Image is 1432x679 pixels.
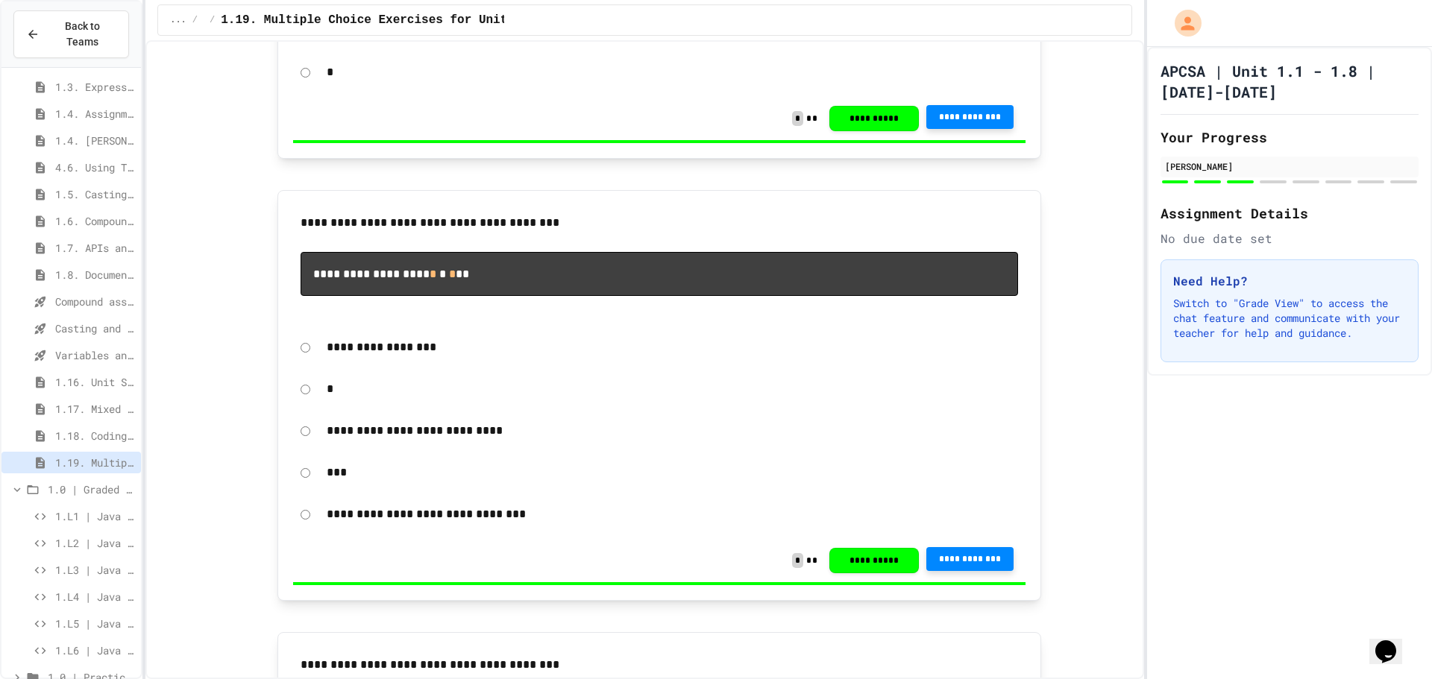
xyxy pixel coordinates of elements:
span: 1.L5 | Java Basics - Mixed Number Lab [55,616,135,631]
span: 1.L4 | Java Basics - Rectangle Lab [55,589,135,604]
span: Back to Teams [48,19,116,50]
span: 4.6. Using Text Files [55,160,135,175]
span: / [210,14,215,26]
span: 1.7. APIs and Libraries [55,240,135,256]
h2: Assignment Details [1161,203,1419,224]
div: No due date set [1161,230,1419,247]
span: / [192,14,198,26]
div: [PERSON_NAME] [1165,160,1414,173]
div: My Account [1159,6,1205,40]
span: 1.16. Unit Summary 1a (1.1-1.6) [55,374,135,390]
span: Compound assignment operators - Quiz [55,294,135,309]
span: 1.0 | Graded Labs [48,481,135,497]
span: 1.L3 | Java Basics - Printing Code Lab [55,562,135,578]
span: 1.5. Casting and Ranges of Values [55,186,135,202]
span: Variables and Data Types - Quiz [55,347,135,363]
span: 1.17. Mixed Up Code Practice 1.1-1.6 [55,401,135,417]
span: 1.8. Documentation with Comments and Preconditions [55,267,135,282]
span: 1.19. Multiple Choice Exercises for Unit 1a (1.1-1.6) [55,455,135,470]
span: 1.4. [PERSON_NAME] and User Input [55,133,135,148]
iframe: chat widget [1369,619,1417,664]
span: 1.19. Multiple Choice Exercises for Unit 1a (1.1-1.6) [221,11,600,29]
span: Casting and Ranges of variables - Quiz [55,320,135,336]
span: 1.3. Expressions and Output [New] [55,79,135,95]
span: ... [170,14,186,26]
span: 1.6. Compound Assignment Operators [55,213,135,229]
span: 1.L1 | Java Basics - Fish Lab [55,508,135,524]
span: 1.L6 | Java Basics - Final Calculator Lab [55,642,135,658]
h2: Your Progress [1161,127,1419,148]
h1: APCSA | Unit 1.1 - 1.8 | [DATE]-[DATE] [1161,60,1419,102]
span: 1.18. Coding Practice 1a (1.1-1.6) [55,428,135,443]
span: 1.L2 | Java Basics - Paragraphs Lab [55,535,135,551]
h3: Need Help? [1173,272,1406,290]
span: 1.4. Assignment and Input [55,106,135,121]
p: Switch to "Grade View" to access the chat feature and communicate with your teacher for help and ... [1173,296,1406,341]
